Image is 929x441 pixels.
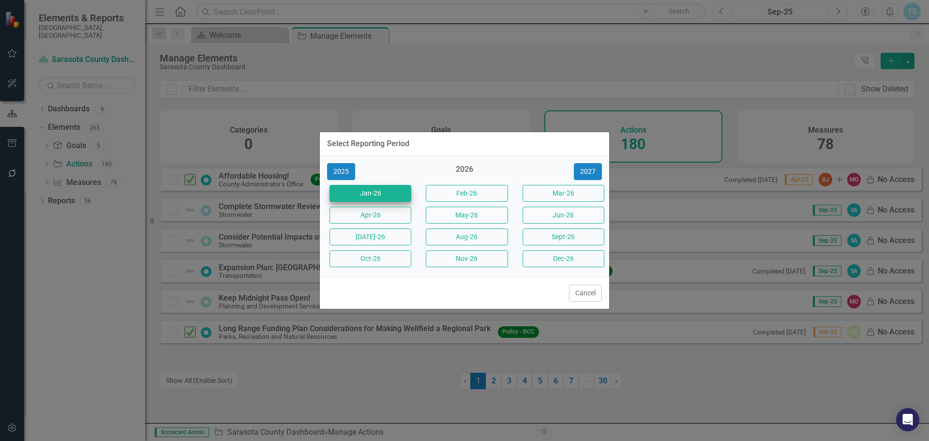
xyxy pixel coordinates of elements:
[426,185,508,202] button: Feb-26
[523,207,604,224] button: Jun-26
[426,250,508,267] button: Nov-26
[327,139,409,148] div: Select Reporting Period
[896,408,919,431] div: Open Intercom Messenger
[523,185,604,202] button: Mar-26
[426,228,508,245] button: Aug-26
[330,228,411,245] button: [DATE]-26
[330,207,411,224] button: Apr-26
[327,163,355,180] button: 2025
[574,163,602,180] button: 2027
[330,250,411,267] button: Oct-26
[426,207,508,224] button: May-26
[523,228,604,245] button: Sept-26
[423,164,505,180] div: 2026
[569,285,602,302] button: Cancel
[523,250,604,267] button: Dec-26
[330,185,411,202] button: Jan-26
